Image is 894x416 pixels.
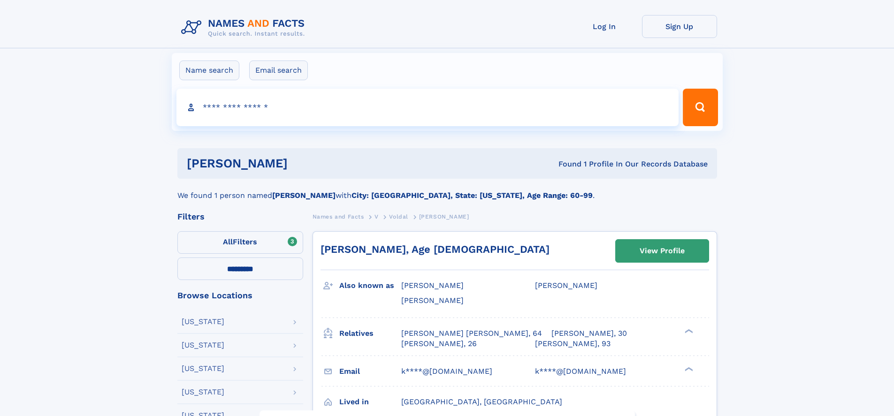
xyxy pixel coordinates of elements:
[339,325,401,341] h3: Relatives
[321,243,550,255] a: [PERSON_NAME], Age [DEMOGRAPHIC_DATA]
[182,341,224,349] div: [US_STATE]
[182,365,224,372] div: [US_STATE]
[423,159,708,169] div: Found 1 Profile In Our Records Database
[401,296,464,305] span: [PERSON_NAME]
[339,278,401,294] h3: Also known as
[642,15,717,38] a: Sign Up
[176,89,679,126] input: search input
[401,339,477,349] a: [PERSON_NAME], 26
[177,231,303,254] label: Filters
[682,366,694,372] div: ❯
[551,328,627,339] a: [PERSON_NAME], 30
[640,240,685,262] div: View Profile
[535,281,597,290] span: [PERSON_NAME]
[182,388,224,396] div: [US_STATE]
[223,237,233,246] span: All
[272,191,336,200] b: [PERSON_NAME]
[339,394,401,410] h3: Lived in
[389,213,408,220] span: Voldal
[616,240,709,262] a: View Profile
[339,363,401,379] h3: Email
[374,211,379,222] a: V
[177,15,313,40] img: Logo Names and Facts
[351,191,593,200] b: City: [GEOGRAPHIC_DATA], State: [US_STATE], Age Range: 60-99
[179,61,239,80] label: Name search
[401,328,542,339] a: [PERSON_NAME] [PERSON_NAME], 64
[187,158,423,169] h1: [PERSON_NAME]
[682,328,694,334] div: ❯
[419,213,469,220] span: [PERSON_NAME]
[374,213,379,220] span: V
[567,15,642,38] a: Log In
[249,61,308,80] label: Email search
[401,397,562,406] span: [GEOGRAPHIC_DATA], [GEOGRAPHIC_DATA]
[401,281,464,290] span: [PERSON_NAME]
[535,339,611,349] a: [PERSON_NAME], 93
[313,211,364,222] a: Names and Facts
[177,179,717,201] div: We found 1 person named with .
[177,291,303,300] div: Browse Locations
[389,211,408,222] a: Voldal
[182,318,224,325] div: [US_STATE]
[177,212,303,221] div: Filters
[683,89,718,126] button: Search Button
